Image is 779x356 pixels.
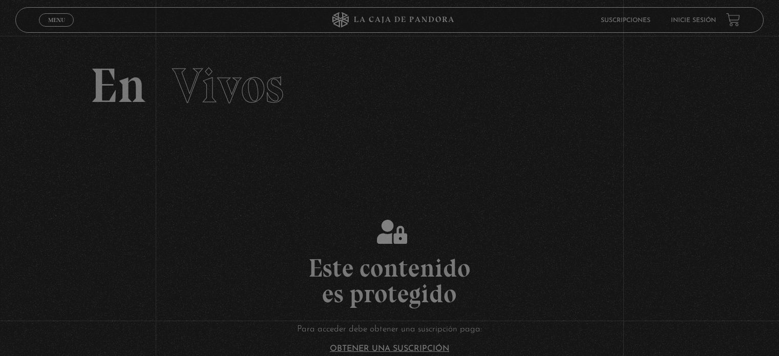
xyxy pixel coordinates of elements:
[601,17,650,24] a: Suscripciones
[48,17,65,23] span: Menu
[45,26,69,33] span: Cerrar
[172,56,284,115] span: Vivos
[726,13,740,27] a: View your shopping cart
[330,345,449,353] a: Obtener una suscripción
[671,17,716,24] a: Inicie sesión
[90,61,688,110] h2: En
